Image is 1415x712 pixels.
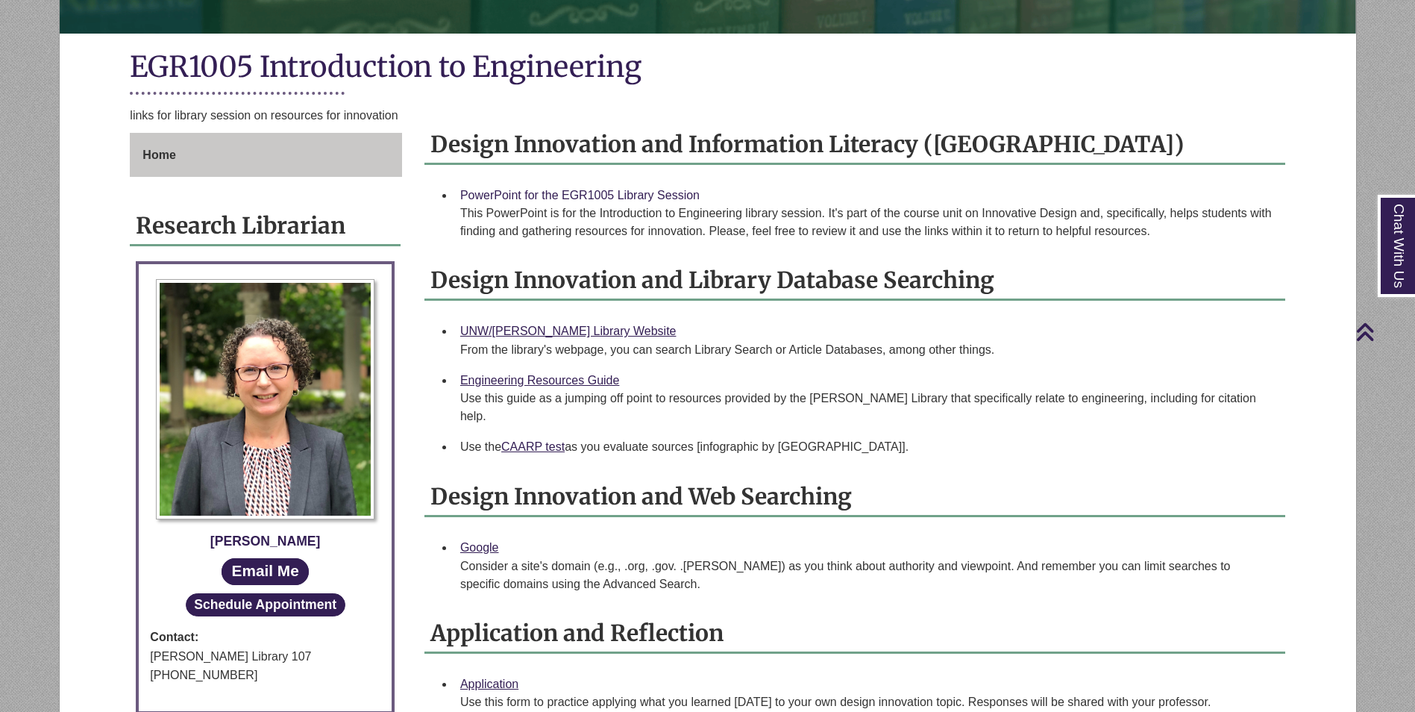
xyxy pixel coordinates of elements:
div: [PHONE_NUMBER] [150,666,380,685]
a: Home [130,133,402,178]
a: Back to Top [1355,322,1411,342]
a: Application [460,678,518,690]
h1: EGR1005 Introduction to Engineering [130,49,1284,88]
a: Engineering Resources Guide [460,374,619,387]
h2: Application and Reflection [424,614,1285,654]
img: Profile Photo [156,279,374,519]
a: UNW/[PERSON_NAME] Library Website [460,325,677,337]
a: CAARP test [501,440,565,453]
strong: Contact: [150,628,380,647]
a: PowerPoint for the EGR1005 Library Session [460,189,700,202]
a: Google [460,541,499,554]
h2: Research Librarian [130,207,401,246]
div: Consider a site's domain (e.g., .org, .gov. .[PERSON_NAME]) as you think about authority and view... [460,558,1273,593]
li: Use the as you evaluate sources [infographic by [GEOGRAPHIC_DATA]]. [454,431,1279,463]
div: Use this form to practice applying what you learned [DATE] to your own design innovation topic. R... [460,693,1273,711]
div: Guide Page Menu [130,133,402,178]
h2: Design Innovation and Library Database Searching [424,261,1285,301]
button: Schedule Appointment [186,593,345,616]
div: This PowerPoint is for the Introduction to Engineering library session. It's part of the course u... [460,204,1273,240]
div: Use this guide as a jumping off point to resources provided by the [PERSON_NAME] Library that spe... [460,390,1273,425]
div: [PERSON_NAME] Library 107 [150,647,380,666]
a: Profile Photo [PERSON_NAME] [150,279,380,552]
h2: Design Innovation and Web Searching [424,478,1285,517]
div: [PERSON_NAME] [150,531,380,552]
h2: Design Innovation and Information Literacy ([GEOGRAPHIC_DATA]) [424,125,1285,165]
a: Email Me [222,558,309,584]
span: Home [142,149,175,161]
div: From the library's webpage, you can search Library Search or Article Databases, among other things. [460,341,1273,359]
span: links for library session on resources for innovation [130,109,398,122]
